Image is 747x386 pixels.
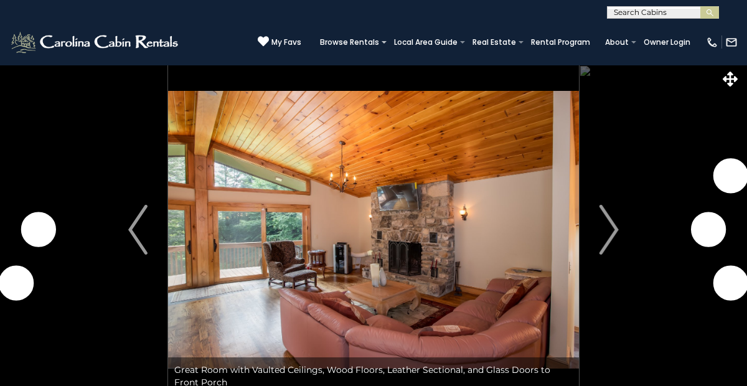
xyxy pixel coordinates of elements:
a: Browse Rentals [314,34,385,51]
a: My Favs [258,35,301,49]
a: About [599,34,635,51]
a: Owner Login [637,34,697,51]
a: Local Area Guide [388,34,464,51]
span: My Favs [271,37,301,48]
a: Real Estate [466,34,522,51]
img: phone-regular-white.png [706,36,718,49]
img: arrow [599,205,618,255]
a: Rental Program [525,34,596,51]
img: mail-regular-white.png [725,36,738,49]
img: arrow [128,205,147,255]
img: White-1-2.png [9,30,182,55]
